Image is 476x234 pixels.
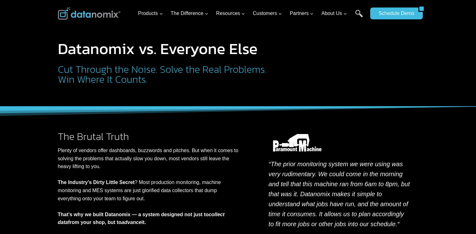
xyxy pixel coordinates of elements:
em: advance [121,220,141,225]
img: Datanomix [58,7,120,20]
span: The Difference [171,9,208,17]
span: About Us [321,9,347,17]
p: Plenty of vendors offer dashboards, buzzwords and pitches. But when it comes to solving the probl... [58,147,241,227]
span: Resources [216,9,245,17]
strong: That’s why we built Datanomix — a system designed not just to from your shop, but to it. [58,212,225,225]
h1: Datanomix vs. Everyone Else [58,41,269,57]
a: Search [355,10,363,24]
strong: The Industry’s Dirty Little Secret [58,180,135,185]
h2: Cut Through the Noise. Solve the Real Problems. Win Where It Counts. [58,64,269,84]
span: Products [138,9,163,17]
h2: The Brutal Truth [58,132,241,142]
em: “The prior monitoring system we were using was very rudimentary. We could come in the morning and... [269,161,410,227]
span: Partners [290,9,314,17]
nav: Primary Navigation [136,3,367,24]
span: Customers [253,9,282,17]
a: Schedule Demo [370,7,418,19]
img: Datanomix Customer - Paramount Machine [269,134,326,152]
